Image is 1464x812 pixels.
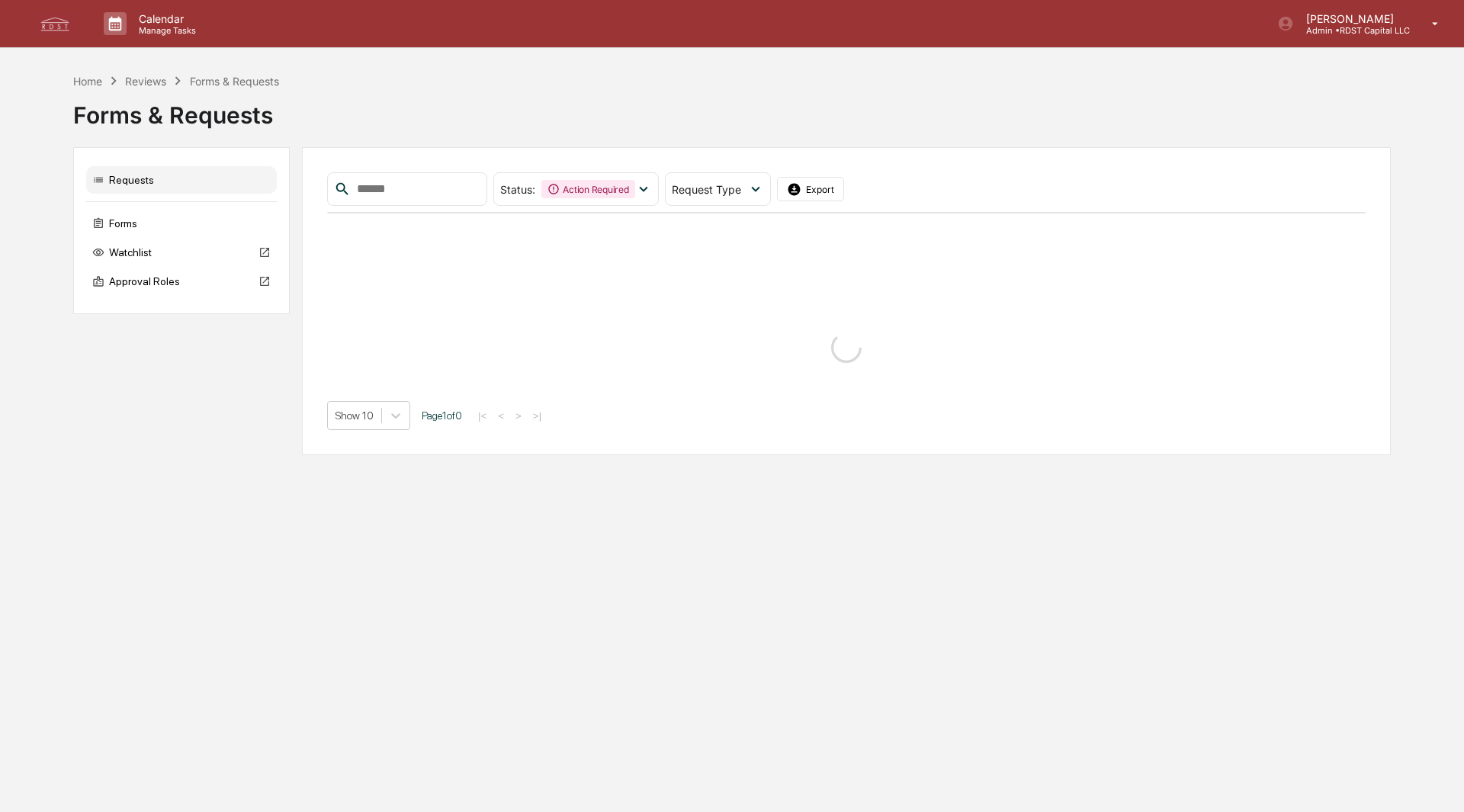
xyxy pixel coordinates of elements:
p: Calendar [127,12,204,25]
div: Requests [86,166,277,194]
p: Admin • RDST Capital LLC [1294,25,1410,36]
button: >| [528,409,546,422]
div: Reviews [125,75,166,88]
div: Home [73,75,102,88]
div: Action Required [541,180,634,198]
button: Export [777,177,844,201]
div: Watchlist [86,239,277,266]
span: Status : [500,183,535,196]
p: [PERSON_NAME] [1294,12,1410,25]
span: Request Type [672,183,741,196]
div: Approval Roles [86,268,277,295]
p: Manage Tasks [127,25,204,36]
button: > [511,409,526,422]
div: Forms & Requests [73,89,1391,129]
img: logo [37,13,73,34]
button: < [493,409,509,422]
button: |< [474,409,491,422]
div: Forms & Requests [190,75,279,88]
div: Forms [86,210,277,237]
span: Page 1 of 0 [422,409,462,422]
